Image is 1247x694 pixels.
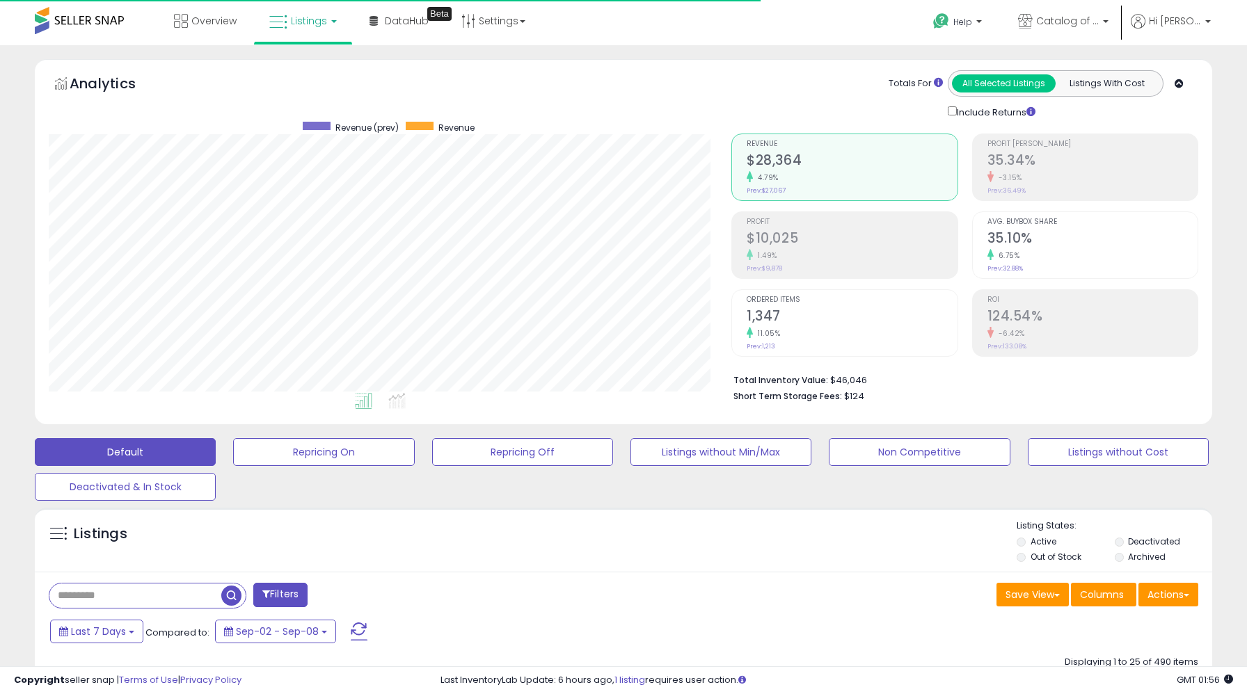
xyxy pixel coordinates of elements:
[1080,588,1124,602] span: Columns
[335,122,399,134] span: Revenue (prev)
[733,371,1188,387] li: $46,046
[987,230,1198,249] h2: 35.10%
[74,524,127,544] h5: Listings
[614,673,645,686] a: 1 listing
[987,264,1023,273] small: Prev: 32.88%
[1017,519,1212,533] p: Listing States:
[215,620,336,643] button: Sep-02 - Sep-08
[1071,583,1136,606] button: Columns
[233,438,414,466] button: Repricing On
[889,77,943,90] div: Totals For
[747,152,957,171] h2: $28,364
[438,122,475,134] span: Revenue
[987,140,1198,148] span: Profit [PERSON_NAME]
[1131,14,1211,45] a: Hi [PERSON_NAME]
[1036,14,1099,28] span: Catalog of Awesome
[952,74,1056,92] button: All Selected Listings
[953,16,972,28] span: Help
[191,14,237,28] span: Overview
[987,186,1026,195] small: Prev: 36.49%
[994,250,1020,261] small: 6.75%
[996,583,1069,606] button: Save View
[180,673,241,686] a: Privacy Policy
[1128,551,1166,563] label: Archived
[937,104,1052,120] div: Include Returns
[1177,673,1233,686] span: 2025-09-16 01:56 GMT
[1031,551,1081,563] label: Out of Stock
[753,328,780,339] small: 11.05%
[1149,14,1201,28] span: Hi [PERSON_NAME]
[922,2,996,45] a: Help
[71,624,126,638] span: Last 7 Days
[1028,438,1209,466] button: Listings without Cost
[253,583,308,607] button: Filters
[35,473,216,501] button: Deactivated & In Stock
[236,624,319,638] span: Sep-02 - Sep-08
[987,342,1026,350] small: Prev: 133.08%
[1128,535,1180,547] label: Deactivated
[1138,583,1198,606] button: Actions
[753,172,779,183] small: 4.79%
[14,673,65,686] strong: Copyright
[747,218,957,226] span: Profit
[747,264,782,273] small: Prev: $9,878
[385,14,429,28] span: DataHub
[747,342,775,350] small: Prev: 1,213
[432,438,613,466] button: Repricing Off
[747,140,957,148] span: Revenue
[987,152,1198,171] h2: 35.34%
[1055,74,1159,92] button: Listings With Cost
[987,308,1198,327] h2: 124.54%
[119,673,178,686] a: Terms of Use
[829,438,1010,466] button: Non Competitive
[747,296,957,304] span: Ordered Items
[747,308,957,327] h2: 1,347
[747,186,786,195] small: Prev: $27,067
[14,674,241,687] div: seller snap | |
[994,172,1022,183] small: -3.15%
[753,250,777,261] small: 1.49%
[291,14,327,28] span: Listings
[50,620,143,643] button: Last 7 Days
[844,389,864,403] span: $124
[987,218,1198,226] span: Avg. Buybox Share
[987,296,1198,304] span: ROI
[630,438,811,466] button: Listings without Min/Max
[733,374,828,386] b: Total Inventory Value:
[70,74,163,97] h5: Analytics
[440,674,1233,687] div: Last InventoryLab Update: 6 hours ago, requires user action.
[733,390,842,402] b: Short Term Storage Fees:
[427,7,452,21] div: Tooltip anchor
[145,626,209,639] span: Compared to:
[932,13,950,30] i: Get Help
[35,438,216,466] button: Default
[1031,535,1056,547] label: Active
[994,328,1025,339] small: -6.42%
[747,230,957,249] h2: $10,025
